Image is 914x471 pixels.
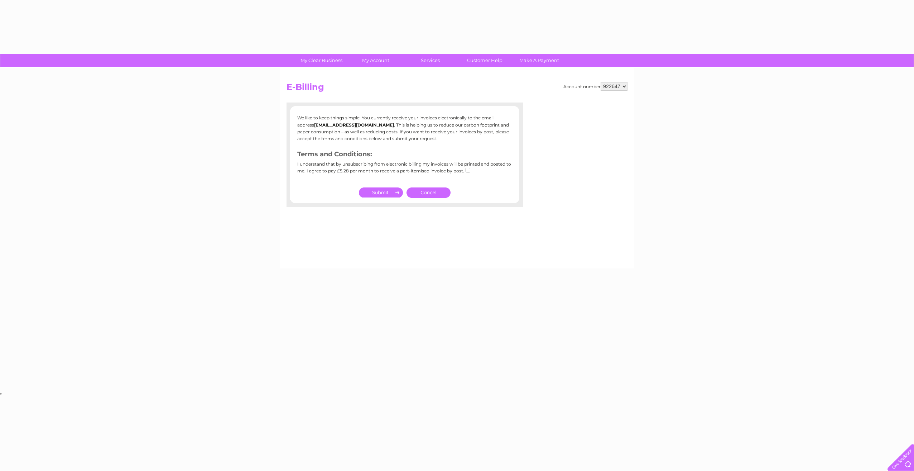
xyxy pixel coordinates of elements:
b: [EMAIL_ADDRESS][DOMAIN_NAME] [314,122,394,128]
a: Customer Help [455,54,514,67]
p: We like to keep things simple. You currently receive your invoices electronically to the email ad... [297,114,512,142]
div: Account number [563,82,627,91]
h2: E-Billing [287,82,627,96]
a: My Clear Business [292,54,351,67]
h3: Terms and Conditions: [297,149,512,162]
a: My Account [346,54,405,67]
a: Cancel [407,187,451,198]
div: I understand that by unsubscribing from electronic billing my invoices will be printed and posted... [297,162,512,179]
input: Submit [359,187,403,198]
a: Services [401,54,460,67]
a: Make A Payment [510,54,569,67]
